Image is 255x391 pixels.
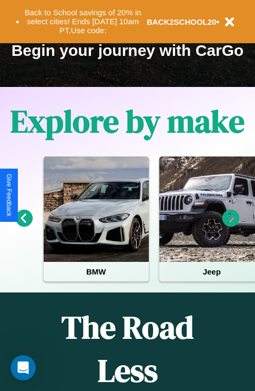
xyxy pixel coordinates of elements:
b: BACK2SCHOOL20 [147,17,217,26]
h1: Explore by make [11,100,244,143]
div: Give Feedback [5,174,13,217]
h4: BMW [44,262,149,281]
button: Back to School savings of 20% in select cities! Ends [DATE] 10am PT.Use code: [19,5,147,38]
iframe: Intercom live chat [11,355,36,380]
